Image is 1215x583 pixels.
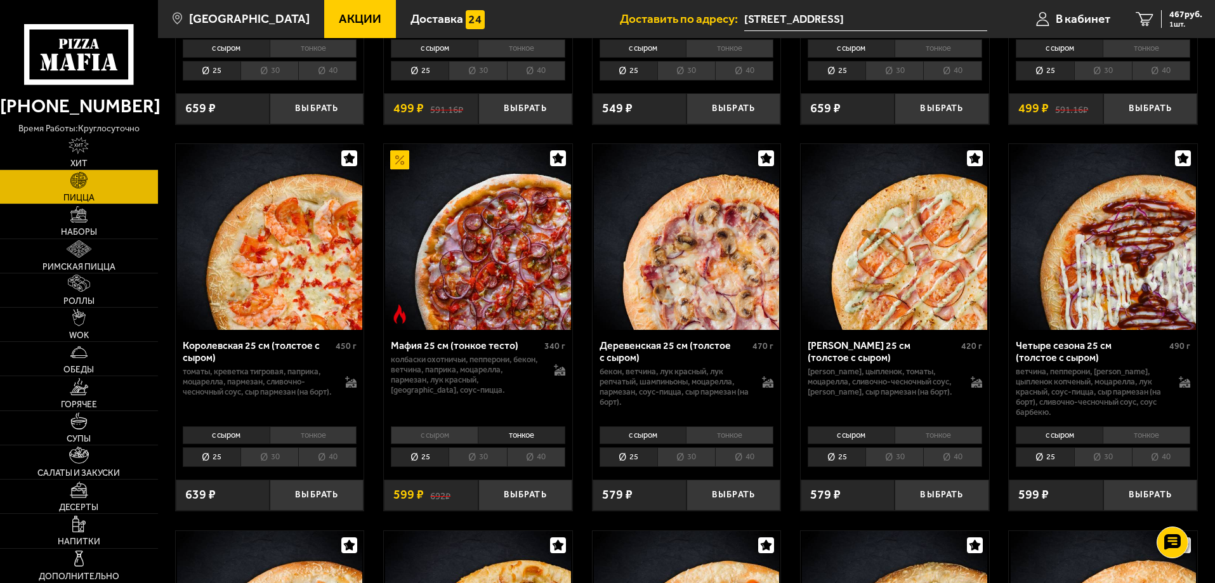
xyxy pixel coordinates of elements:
[70,159,88,168] span: Хит
[61,400,97,409] span: Горячее
[686,93,780,124] button: Выбрать
[600,339,750,364] div: Деревенская 25 см (толстое с сыром)
[600,426,686,444] li: с сыром
[1132,61,1190,81] li: 40
[449,61,506,81] li: 30
[1018,102,1049,115] span: 499 ₽
[1074,61,1132,81] li: 30
[177,144,362,329] img: Королевская 25 см (толстое с сыром)
[385,144,570,329] img: Мафия 25 см (тонкое тесто)
[1074,447,1132,467] li: 30
[895,480,988,511] button: Выбрать
[686,480,780,511] button: Выбрать
[183,339,333,364] div: Королевская 25 см (толстое с сыром)
[602,488,633,501] span: 579 ₽
[1016,426,1103,444] li: с сыром
[391,61,449,81] li: 25
[478,93,572,124] button: Выбрать
[544,341,565,351] span: 340 г
[865,447,923,467] li: 30
[478,480,572,511] button: Выбрать
[1103,480,1197,511] button: Выбрать
[270,93,364,124] button: Выбрать
[600,447,657,467] li: 25
[478,39,565,57] li: тонкое
[185,488,216,501] span: 639 ₽
[808,426,895,444] li: с сыром
[298,447,357,467] li: 40
[802,144,987,329] img: Чикен Ранч 25 см (толстое с сыром)
[808,39,895,57] li: с сыром
[810,102,841,115] span: 659 ₽
[507,61,565,81] li: 40
[393,102,424,115] span: 499 ₽
[39,572,119,581] span: Дополнительно
[67,435,91,443] span: Супы
[1016,61,1074,81] li: 25
[715,447,773,467] li: 40
[1103,93,1197,124] button: Выбрать
[593,144,781,329] a: Деревенская 25 см (толстое с сыром)
[600,39,686,57] li: с сыром
[1169,20,1202,28] span: 1 шт.
[185,102,216,115] span: 659 ₽
[1016,39,1103,57] li: с сыром
[744,8,987,31] input: Ваш адрес доставки
[923,447,982,467] li: 40
[620,13,744,25] span: Доставить по адресу:
[686,426,773,444] li: тонкое
[240,61,298,81] li: 30
[657,61,715,81] li: 30
[183,39,270,57] li: с сыром
[189,13,310,25] span: [GEOGRAPHIC_DATA]
[600,61,657,81] li: 25
[865,61,923,81] li: 30
[1011,144,1196,329] img: Четыре сезона 25 см (толстое с сыром)
[270,39,357,57] li: тонкое
[594,144,779,329] img: Деревенская 25 см (толстое с сыром)
[1103,39,1190,57] li: тонкое
[744,8,987,31] span: Ленинградская область, Всеволожский район, Мурино, проспект Авиаторов Балтики, 17
[752,341,773,351] span: 470 г
[176,144,364,329] a: Королевская 25 см (толстое с сыром)
[1132,447,1190,467] li: 40
[183,426,270,444] li: с сыром
[449,447,506,467] li: 30
[600,367,750,407] p: бекон, ветчина, лук красный, лук репчатый, шампиньоны, моцарелла, пармезан, соус-пицца, сыр парме...
[270,426,357,444] li: тонкое
[1016,339,1166,364] div: Четыре сезона 25 см (толстое с сыром)
[801,144,989,329] a: Чикен Ранч 25 см (толстое с сыром)
[240,447,298,467] li: 30
[1055,102,1088,115] s: 591.16 ₽
[430,102,463,115] s: 591.16 ₽
[336,341,357,351] span: 450 г
[183,61,240,81] li: 25
[1056,13,1110,25] span: В кабинет
[1169,341,1190,351] span: 490 г
[391,355,541,395] p: колбаски охотничьи, пепперони, бекон, ветчина, паприка, моцарелла, пармезан, лук красный, [GEOGRA...
[1169,10,1202,19] span: 467 руб.
[923,61,982,81] li: 40
[410,13,463,25] span: Доставка
[298,61,357,81] li: 40
[183,367,333,397] p: томаты, креветка тигровая, паприка, моцарелла, пармезан, сливочно-чесночный соус, сыр пармезан (н...
[808,367,958,397] p: [PERSON_NAME], цыпленок, томаты, моцарелла, сливочно-чесночный соус, [PERSON_NAME], сыр пармезан ...
[686,39,773,57] li: тонкое
[183,447,240,467] li: 25
[810,488,841,501] span: 579 ₽
[808,447,865,467] li: 25
[657,447,715,467] li: 30
[391,339,541,351] div: Мафия 25 см (тонкое тесто)
[895,426,982,444] li: тонкое
[808,61,865,81] li: 25
[63,297,95,306] span: Роллы
[391,447,449,467] li: 25
[270,480,364,511] button: Выбрать
[1018,488,1049,501] span: 599 ₽
[339,13,381,25] span: Акции
[384,144,572,329] a: АкционныйОстрое блюдоМафия 25 см (тонкое тесто)
[430,488,450,501] s: 692 ₽
[63,365,94,374] span: Обеды
[43,263,115,272] span: Римская пицца
[1016,447,1074,467] li: 25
